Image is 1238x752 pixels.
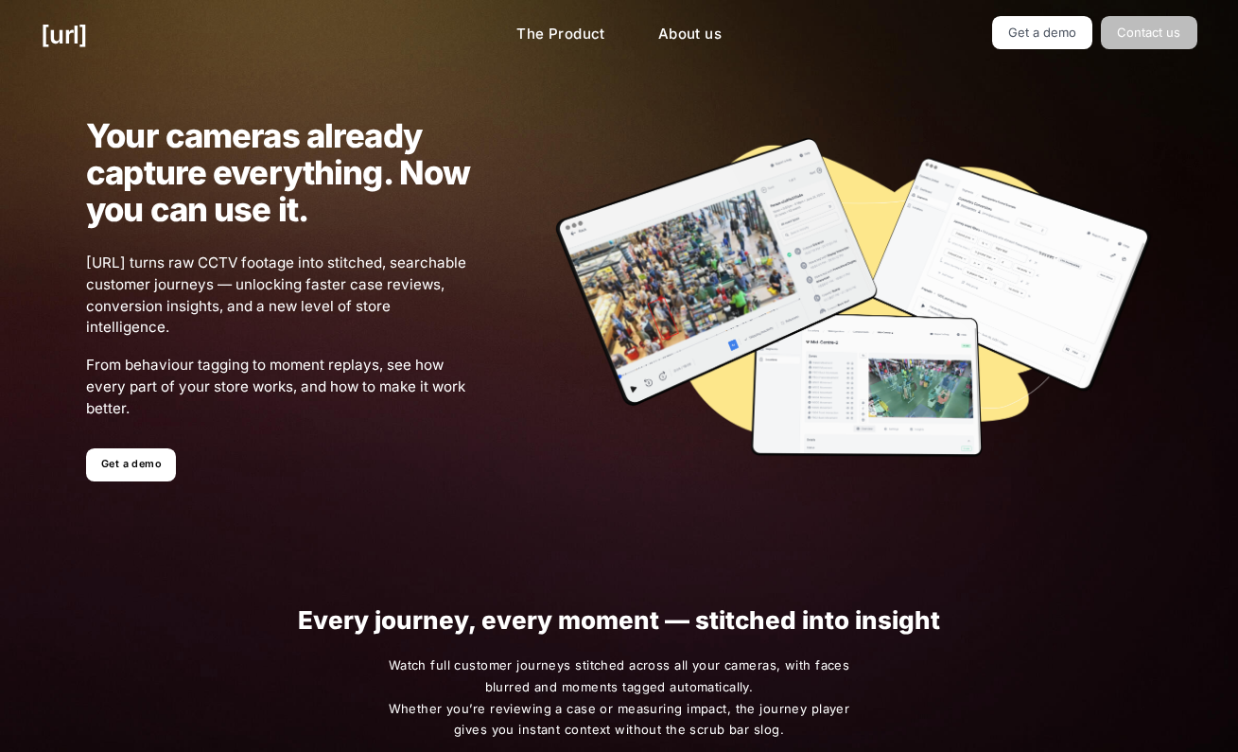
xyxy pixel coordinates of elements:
[383,655,854,741] span: Watch full customer journeys stitched across all your cameras, with faces blurred and moments tag...
[86,448,176,481] a: Get a demo
[86,117,471,228] h1: Your cameras already capture everything. Now you can use it.
[86,253,471,339] span: [URL] turns raw CCTV footage into stitched, searchable customer journeys — unlocking faster case ...
[1101,16,1197,49] a: Contact us
[86,355,471,419] span: From behaviour tagging to moment replays, see how every part of your store works, and how to make...
[501,16,620,53] a: The Product
[41,16,87,53] a: [URL]
[95,606,1143,634] h1: Every journey, every moment — stitched into insight
[643,16,737,53] a: About us
[992,16,1093,49] a: Get a demo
